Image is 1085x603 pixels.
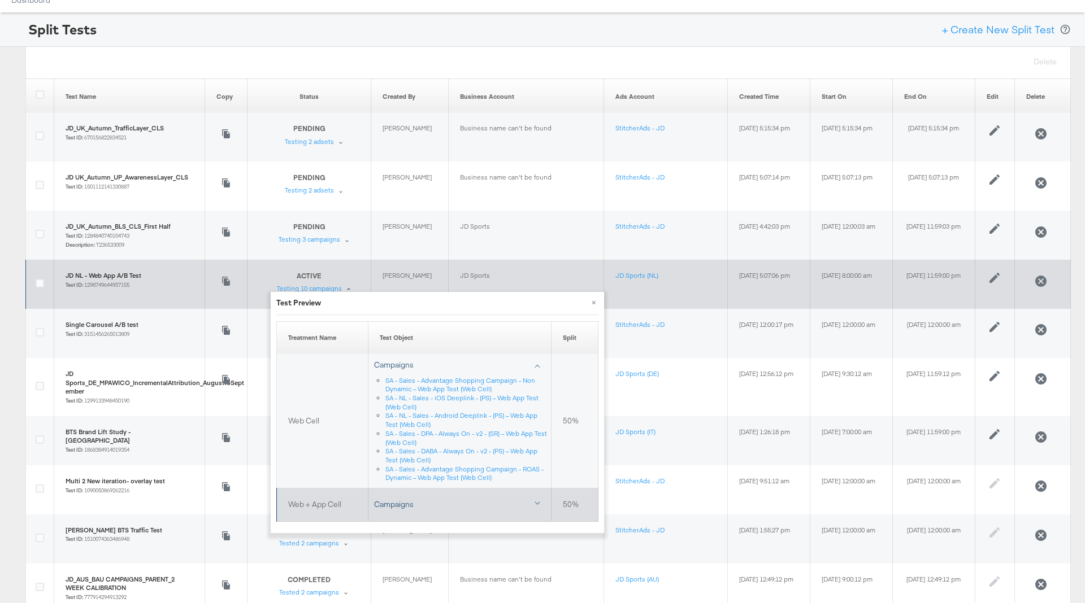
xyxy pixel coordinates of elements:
[371,78,448,112] th: Created By
[66,446,129,453] small: 1868384914019354
[904,124,964,133] div: [DATE] 5:15:34 pm
[615,369,659,378] a: JD Sports (DE)
[728,465,810,514] td: [DATE] 9:51:12 am
[374,360,545,370] div: Campaigns
[66,593,127,601] small: 777914294913292
[604,78,728,112] th: Ads Account
[615,320,665,329] a: StitcherAds - JD
[368,353,551,375] a: Campaigns
[277,284,342,293] div: Testing 10 campaigns
[66,281,83,289] strong: Test ID:
[66,575,193,592] span: JD_AUS_BAU CAMPAIGNS_PARENT_2 WEEK CALIBRATION
[371,211,448,260] td: [PERSON_NAME]
[810,309,892,358] td: [DATE] 12:00:00 am
[276,298,598,308] div: Test Preview
[66,183,129,190] small: 1501112141330887
[904,222,964,231] div: [DATE] 11:59:03 pm
[66,330,83,338] strong: Test ID:
[448,514,604,563] td: Business name can't be found
[374,499,545,510] div: Campaigns
[728,514,810,563] td: [DATE] 1:55:27 pm
[368,493,551,515] a: Campaigns
[904,477,964,486] div: [DATE] 12:00:00 am
[615,526,665,534] a: StitcherAds - JD
[810,112,892,161] td: [DATE] 5:15:34 pm
[615,575,659,583] a: JD Sports (AU)
[904,575,964,584] div: [DATE] 12:49:12 pm
[810,416,892,465] td: [DATE] 7:00:00 am
[728,112,810,161] td: [DATE] 5:15:34 pm
[728,309,810,358] td: [DATE] 12:00:17 pm
[728,416,810,465] td: [DATE] 1:26:18 pm
[66,320,138,329] span: Single Carousel A/B test
[385,447,537,464] a: SA - Sales - DABA - Always On - v2 - (PS) – Web App Test (Web Cell)
[66,281,129,289] small: 1298749644957155
[385,429,547,447] a: SA - Sales - DPA - Always On - v2 - (SR) – Web App Test (Web Cell)
[279,235,340,244] div: Testing 3 campaigns
[277,488,368,521] td: Web + App Cell
[552,488,598,521] td: 50%
[293,124,325,133] div: PENDING
[66,369,246,396] span: JD Sports_DE_MPAWICO_IncrementalAttribution_AugusttoSeptember
[54,78,205,112] th: Test Name
[615,222,665,230] a: StitcherAds - JD
[279,539,339,548] div: Tested 2 campaigns
[66,134,127,141] small: 670156822834521
[66,526,162,535] span: [PERSON_NAME] BTS Traffic Test
[615,271,658,279] a: JD Sports (NL)
[371,514,448,563] td: [PERSON_NAME]
[371,161,448,211] td: [PERSON_NAME]
[904,320,964,329] div: [DATE] 12:00:00 am
[448,161,604,211] td: Business name can't be found
[975,78,1014,112] th: Edit
[448,78,604,112] th: Business Account
[615,173,665,181] a: StitcherAds - JD
[810,78,892,112] th: Start On
[279,588,339,597] div: Tested 2 campaigns
[904,271,964,280] div: [DATE] 11:59:00 pm
[66,124,164,133] span: JD_UK_Autumn_TrafficLayer_CLS
[66,535,129,543] small: 1510074363486948
[293,222,325,231] div: PENDING
[277,321,368,353] th: Treatment Name
[66,183,83,190] strong: Test ID:
[66,535,83,543] strong: Test ID:
[448,112,604,161] td: Business name can't be found
[904,526,964,535] div: [DATE] 12:00:00 am
[66,222,171,231] span: JD_UK_Autumn_BLS_CLS_First Half
[615,427,656,436] a: JD Sports (IT)
[66,271,141,280] span: JD NL - Web App A/B Test
[368,321,552,353] th: Test Object
[904,369,964,378] div: [DATE] 11:59:12 pm
[66,593,83,601] strong: Test ID:
[810,465,892,514] td: [DATE] 12:00:00 am
[904,427,964,436] div: [DATE] 11:59:00 pm
[904,173,964,182] div: [DATE] 5:07:13 pm
[810,161,892,211] td: [DATE] 5:07:13 pm
[66,487,83,494] strong: Test ID:
[448,260,604,309] td: JD Sports
[66,134,83,141] strong: Test ID:
[615,477,665,485] a: StitcherAds - JD
[66,397,83,404] strong: Test ID:
[810,514,892,563] td: [DATE] 12:00:00 am
[937,17,1060,42] button: + Create New Split Test
[66,477,165,486] span: Multi 2 New iteration- overlay test
[66,232,129,239] small: 1284840740104743
[810,358,892,416] td: [DATE] 9:30:12 am
[66,173,188,182] span: JD UK_Autumn_UP_AwarenessLayer_CLS
[297,271,322,281] div: ACTIVE
[288,575,331,584] div: COMPLETED
[205,78,248,112] th: Copy
[728,358,810,416] td: [DATE] 12:56:12 pm
[385,411,537,429] a: SA - NL - Sales - Android Deeplink - (PS) – Web App Test (Web Cell)
[66,427,193,445] span: BTS Brand Lift Study - [GEOGRAPHIC_DATA]
[892,78,975,112] th: End On
[259,92,359,101] div: Status
[66,232,83,239] strong: Test ID:
[728,260,810,309] td: [DATE] 5:07:06 pm
[385,465,544,482] a: SA - Sales - Advantage Shopping Campaign - ROAS - Dynamic – Web App Test (Web Cell)
[66,241,124,248] small: T236533009
[448,211,604,260] td: JD Sports
[66,330,129,338] small: 3151456265013809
